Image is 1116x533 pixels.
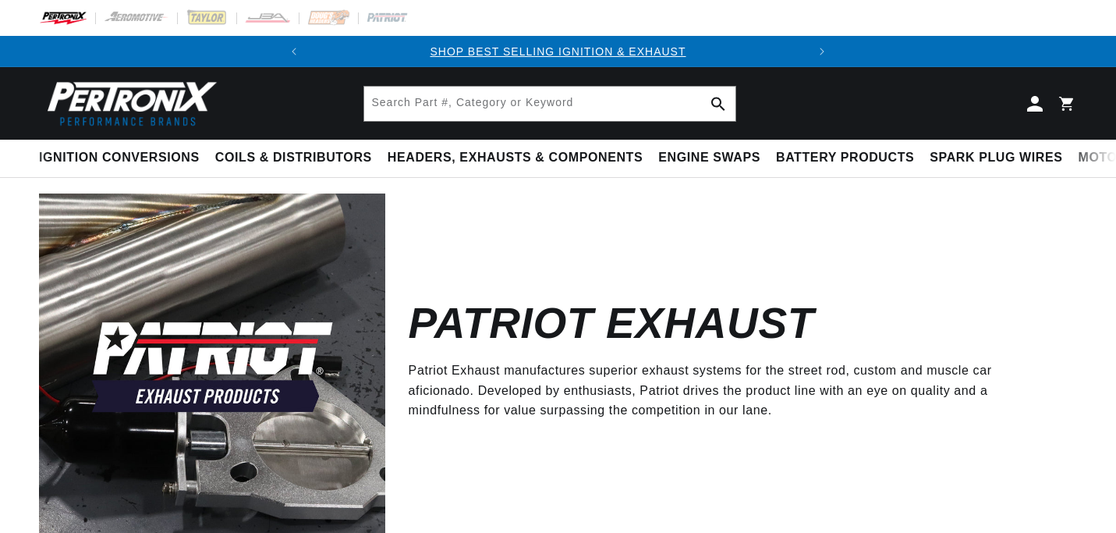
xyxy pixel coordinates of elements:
button: Translation missing: en.sections.announcements.next_announcement [806,36,838,67]
span: Engine Swaps [658,150,760,166]
summary: Engine Swaps [650,140,768,176]
span: Ignition Conversions [39,150,200,166]
span: Spark Plug Wires [930,150,1062,166]
a: SHOP BEST SELLING IGNITION & EXHAUST [430,45,686,58]
summary: Ignition Conversions [39,140,207,176]
span: Headers, Exhausts & Components [388,150,643,166]
summary: Battery Products [768,140,922,176]
summary: Spark Plug Wires [922,140,1070,176]
img: Pertronix [39,76,218,130]
button: Translation missing: en.sections.announcements.previous_announcement [278,36,310,67]
input: Search Part #, Category or Keyword [364,87,735,121]
summary: Coils & Distributors [207,140,380,176]
h2: Patriot Exhaust [409,305,814,342]
summary: Headers, Exhausts & Components [380,140,650,176]
div: 1 of 2 [310,43,806,60]
div: Announcement [310,43,806,60]
p: Patriot Exhaust manufactures superior exhaust systems for the street rod, custom and muscle car a... [409,361,1054,421]
button: Search Part #, Category or Keyword [701,87,735,121]
span: Coils & Distributors [215,150,372,166]
span: Battery Products [776,150,914,166]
